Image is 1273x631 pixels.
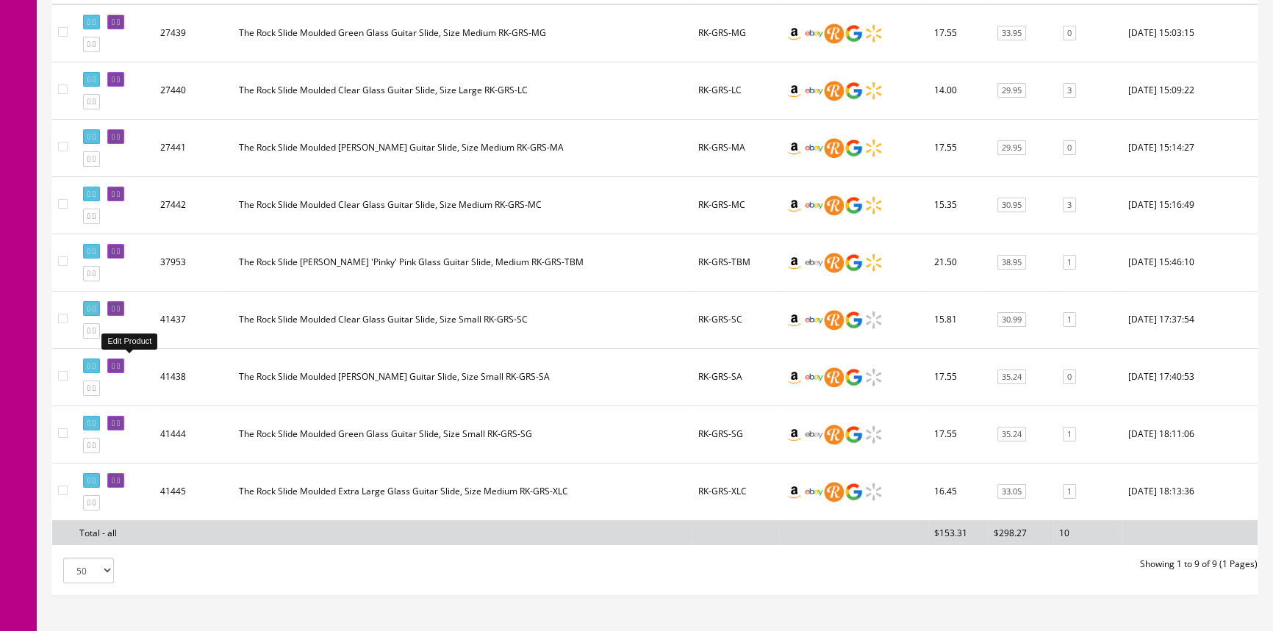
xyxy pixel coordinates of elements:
td: RK-GRS-SA [692,348,778,405]
img: ebay [804,138,824,158]
img: reverb [824,81,844,101]
td: 2025-02-15 17:37:54 [1122,291,1258,348]
div: Edit Product [101,333,157,349]
td: RK-GRS-SC [692,291,778,348]
td: RK-GRS-MC [692,176,778,234]
td: The Rock Slide Moulded Clear Glass Guitar Slide, Size Medium RK-GRS-MC [233,176,692,234]
img: reverb [824,195,844,215]
img: ebay [804,81,824,101]
img: walmart [864,482,883,502]
a: 0 [1063,369,1076,385]
img: google_shopping [844,138,864,158]
img: ebay [804,24,824,43]
img: google_shopping [844,482,864,502]
img: walmart [864,195,883,215]
td: The Rock Slide Moulded Green Glass Guitar Slide, Size Small RK-GRS-SG [233,405,692,463]
td: The Rock Slide Moulded Amber Glass Guitar Slide, Size Small RK-GRS-SA [233,348,692,405]
img: amazon [784,367,804,387]
td: RK-GRS-TBM [692,234,778,291]
a: 1 [1063,312,1076,328]
td: The Rock Slide Tyler Bryant 'Pinky' Pink Glass Guitar Slide, Medium RK-GRS-TBM [233,234,692,291]
td: 41438 [154,348,233,405]
img: walmart [864,24,883,43]
a: 1 [1063,484,1076,500]
a: 38.95 [997,255,1026,270]
a: 30.99 [997,312,1026,328]
img: ebay [804,482,824,502]
td: RK-GRS-MA [692,119,778,176]
img: amazon [784,310,804,330]
img: google_shopping [844,195,864,215]
img: google_shopping [844,367,864,387]
td: 37953 [154,234,233,291]
a: 35.24 [997,369,1026,385]
td: 2024-04-11 15:46:10 [1122,234,1258,291]
img: walmart [864,425,883,444]
td: 27442 [154,176,233,234]
img: amazon [784,195,804,215]
img: google_shopping [844,425,864,444]
img: amazon [784,425,804,444]
td: 2021-06-30 15:03:15 [1122,4,1258,62]
td: 41445 [154,463,233,520]
img: reverb [824,138,844,158]
td: 41444 [154,405,233,463]
td: 27441 [154,119,233,176]
img: reverb [824,425,844,444]
img: reverb [824,310,844,330]
td: 21.50 [928,234,988,291]
td: 15.81 [928,291,988,348]
img: amazon [784,81,804,101]
a: 3 [1063,83,1076,98]
img: ebay [804,425,824,444]
a: 29.95 [997,140,1026,156]
td: The Rock Slide Moulded Extra Large Glass Guitar Slide, Size Medium RK-GRS-XLC [233,463,692,520]
img: amazon [784,24,804,43]
td: 2025-02-15 17:40:53 [1122,348,1258,405]
a: 29.95 [997,83,1026,98]
td: 17.55 [928,405,988,463]
td: 2021-06-30 15:16:49 [1122,176,1258,234]
td: 41437 [154,291,233,348]
td: 2021-06-30 15:14:27 [1122,119,1258,176]
td: RK-GRS-MG [692,4,778,62]
td: 16.45 [928,463,988,520]
td: $298.27 [988,520,1053,545]
img: ebay [804,253,824,273]
img: walmart [864,138,883,158]
td: 27439 [154,4,233,62]
td: The Rock Slide Moulded Amber Glass Guitar Slide, Size Medium RK-GRS-MA [233,119,692,176]
td: Total - all [73,520,154,545]
a: 35.24 [997,427,1026,442]
td: 10 [1053,520,1122,545]
td: The Rock Slide Moulded Clear Glass Guitar Slide, Size Large RK-GRS-LC [233,62,692,119]
td: 17.55 [928,4,988,62]
a: 1 [1063,427,1076,442]
td: RK-GRS-SG [692,405,778,463]
img: reverb [824,253,844,273]
a: 1 [1063,255,1076,270]
a: 0 [1063,26,1076,41]
a: 3 [1063,198,1076,213]
div: Showing 1 to 9 of 9 (1 Pages) [655,558,1269,571]
img: reverb [824,367,844,387]
td: 2025-02-15 18:13:36 [1122,463,1258,520]
td: $153.31 [928,520,988,545]
img: amazon [784,482,804,502]
td: 27440 [154,62,233,119]
img: amazon [784,138,804,158]
img: ebay [804,367,824,387]
img: walmart [864,81,883,101]
img: google_shopping [844,310,864,330]
img: ebay [804,310,824,330]
td: 14.00 [928,62,988,119]
td: 2021-06-30 15:09:22 [1122,62,1258,119]
img: google_shopping [844,81,864,101]
img: walmart [864,253,883,273]
img: google_shopping [844,253,864,273]
td: 15.35 [928,176,988,234]
a: 30.95 [997,198,1026,213]
td: RK-GRS-LC [692,62,778,119]
img: ebay [804,195,824,215]
a: 33.05 [997,484,1026,500]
